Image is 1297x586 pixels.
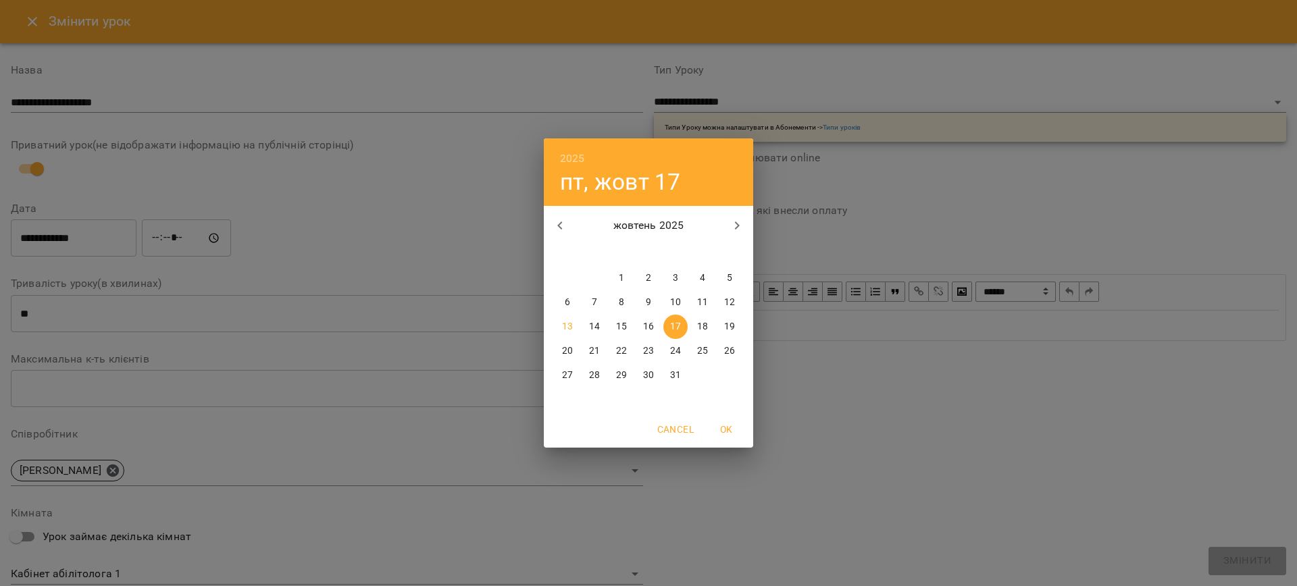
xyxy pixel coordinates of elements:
p: 18 [697,320,708,334]
button: 6 [555,290,580,315]
p: 29 [616,369,627,382]
button: 4 [690,266,715,290]
button: 31 [663,363,688,388]
p: 19 [724,320,735,334]
p: 24 [670,344,681,358]
p: 16 [643,320,654,334]
button: 18 [690,315,715,339]
button: 15 [609,315,634,339]
p: 11 [697,296,708,309]
p: 8 [619,296,624,309]
button: 2025 [560,149,585,168]
p: 20 [562,344,573,358]
p: 25 [697,344,708,358]
span: ср [609,246,634,259]
button: 3 [663,266,688,290]
p: 4 [700,271,705,285]
p: 2 [646,271,651,285]
button: 2 [636,266,661,290]
span: пн [555,246,580,259]
button: 28 [582,363,607,388]
button: 8 [609,290,634,315]
button: 21 [582,339,607,363]
p: 6 [565,296,570,309]
button: 5 [717,266,742,290]
button: 25 [690,339,715,363]
p: 21 [589,344,600,358]
button: 29 [609,363,634,388]
p: 1 [619,271,624,285]
p: 23 [643,344,654,358]
button: 10 [663,290,688,315]
button: 30 [636,363,661,388]
button: OK [705,417,748,442]
button: пт, жовт 17 [560,168,681,196]
button: 9 [636,290,661,315]
button: 7 [582,290,607,315]
span: Cancel [657,421,694,437]
p: 7 [592,296,597,309]
button: 14 [582,315,607,339]
p: 31 [670,369,681,382]
button: 12 [717,290,742,315]
button: 26 [717,339,742,363]
p: 9 [646,296,651,309]
p: 17 [670,320,681,334]
button: 22 [609,339,634,363]
p: жовтень 2025 [576,217,721,234]
button: 20 [555,339,580,363]
button: 19 [717,315,742,339]
span: чт [636,246,661,259]
span: пт [663,246,688,259]
p: 22 [616,344,627,358]
span: сб [690,246,715,259]
button: 23 [636,339,661,363]
button: 11 [690,290,715,315]
p: 3 [673,271,678,285]
p: 27 [562,369,573,382]
p: 14 [589,320,600,334]
button: 13 [555,315,580,339]
button: Cancel [652,417,699,442]
button: 27 [555,363,580,388]
p: 13 [562,320,573,334]
p: 15 [616,320,627,334]
span: OK [710,421,742,437]
p: 10 [670,296,681,309]
span: вт [582,246,607,259]
button: 17 [663,315,688,339]
button: 1 [609,266,634,290]
p: 26 [724,344,735,358]
button: 16 [636,315,661,339]
button: 24 [663,339,688,363]
p: 28 [589,369,600,382]
p: 12 [724,296,735,309]
p: 30 [643,369,654,382]
p: 5 [727,271,732,285]
span: нд [717,246,742,259]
